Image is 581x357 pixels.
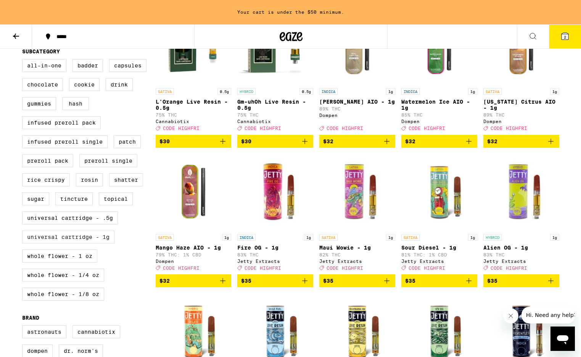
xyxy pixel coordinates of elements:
[483,112,559,117] p: 89% THC
[319,252,395,257] p: 82% THC
[22,315,39,321] legend: Brand
[521,307,575,323] iframe: Message from company
[405,138,415,144] span: $32
[237,234,256,241] p: INDICA
[237,245,313,251] p: Fire OG - 1g
[549,25,581,48] button: 2
[401,8,477,134] a: Open page for Watermelon Ice AIO - 1g from Dompen
[163,126,200,131] span: CODE HIGHFRI
[156,259,232,264] div: Dompen
[401,135,477,148] button: Add to bag
[401,252,477,257] p: 81% THC: 1% CBD
[319,8,395,134] a: Open page for King Louis XIII AIO - 1g from Dompen
[468,88,477,95] p: 1g
[401,245,477,251] p: Sour Diesel - 1g
[409,126,445,131] span: CODE HIGHFRI
[304,234,313,241] p: 1g
[237,135,313,148] button: Add to bag
[550,88,559,95] p: 1g
[22,211,118,224] label: Universal Cartridge - .5g
[22,173,70,186] label: Rice Crispy
[237,88,256,95] p: HYBRID
[22,269,104,282] label: Whole Flower - 1/4 oz
[109,173,143,186] label: Shatter
[99,192,133,205] label: Topical
[22,59,66,72] label: All-In-One
[237,112,313,117] p: 75% THC
[550,327,575,351] iframe: Button to launch messaging window
[401,154,477,274] a: Open page for Sour Diesel - 1g from Jetty Extracts
[156,154,232,230] img: Dompen - Mango Haze AIO - 1g
[159,278,170,284] span: $32
[114,135,141,148] label: Patch
[22,288,104,301] label: Whole Flower - 1/8 oz
[483,274,559,287] button: Add to bag
[319,106,395,111] p: 89% THC
[483,88,502,95] p: SATIVA
[237,154,313,230] img: Jetty Extracts - Fire OG - 1g
[22,116,101,129] label: Infused Preroll Pack
[237,252,313,257] p: 83% THC
[237,99,313,111] p: Gm-uhOh Live Resin - 0.5g
[156,135,232,148] button: Add to bag
[401,112,477,117] p: 85% THC
[483,154,559,230] img: Jetty Extracts - Alien OG - 1g
[401,154,477,230] img: Jetty Extracts - Sour Diesel - 1g
[22,231,114,243] label: Universal Cartridge - 1g
[237,274,313,287] button: Add to bag
[245,126,281,131] span: CODE HIGHFRI
[79,154,137,167] label: Preroll Single
[323,278,333,284] span: $35
[159,138,170,144] span: $30
[72,59,103,72] label: Badder
[22,325,66,338] label: Astronauts
[503,308,518,323] iframe: Close message
[156,234,174,241] p: SATIVA
[483,154,559,274] a: Open page for Alien OG - 1g from Jetty Extracts
[245,266,281,271] span: CODE HIGHFRI
[237,119,313,124] div: Cannabiotix
[319,154,395,274] a: Open page for Maui Wowie - 1g from Jetty Extracts
[76,173,103,186] label: Rosin
[323,138,333,144] span: $32
[241,278,251,284] span: $35
[483,234,502,241] p: HYBRID
[22,154,73,167] label: Preroll Pack
[237,8,313,134] a: Open page for Gm-uhOh Live Resin - 0.5g from Cannabiotix
[483,259,559,264] div: Jetty Extracts
[22,48,60,54] legend: Subcategory
[386,88,395,95] p: 1g
[483,8,559,134] a: Open page for California Citrus AIO - 1g from Dompen
[483,252,559,257] p: 83% THC
[5,5,55,11] span: Hi. Need any help?
[550,234,559,241] p: 1g
[319,245,395,251] p: Maui Wowie - 1g
[386,234,395,241] p: 1g
[327,126,363,131] span: CODE HIGHFRI
[22,192,49,205] label: Sugar
[22,135,108,148] label: Infused Preroll Single
[72,325,120,338] label: Cannabiotix
[319,234,338,241] p: SATIVA
[319,99,395,105] p: [PERSON_NAME] AIO - 1g
[22,97,56,110] label: Gummies
[156,8,232,134] a: Open page for L'Orange Live Resin - 0.5g from Cannabiotix
[483,119,559,124] div: Dompen
[319,88,338,95] p: INDICA
[319,135,395,148] button: Add to bag
[156,88,174,95] p: SATIVA
[156,112,232,117] p: 75% THC
[405,278,415,284] span: $35
[491,126,527,131] span: CODE HIGHFRI
[401,88,420,95] p: INDICA
[106,78,133,91] label: Drink
[409,266,445,271] span: CODE HIGHFRI
[319,259,395,264] div: Jetty Extracts
[156,99,232,111] p: L'Orange Live Resin - 0.5g
[487,278,497,284] span: $35
[299,88,313,95] p: 0.5g
[319,154,395,230] img: Jetty Extracts - Maui Wowie - 1g
[241,138,251,144] span: $30
[491,266,527,271] span: CODE HIGHFRI
[22,250,97,263] label: Whole Flower - 1 oz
